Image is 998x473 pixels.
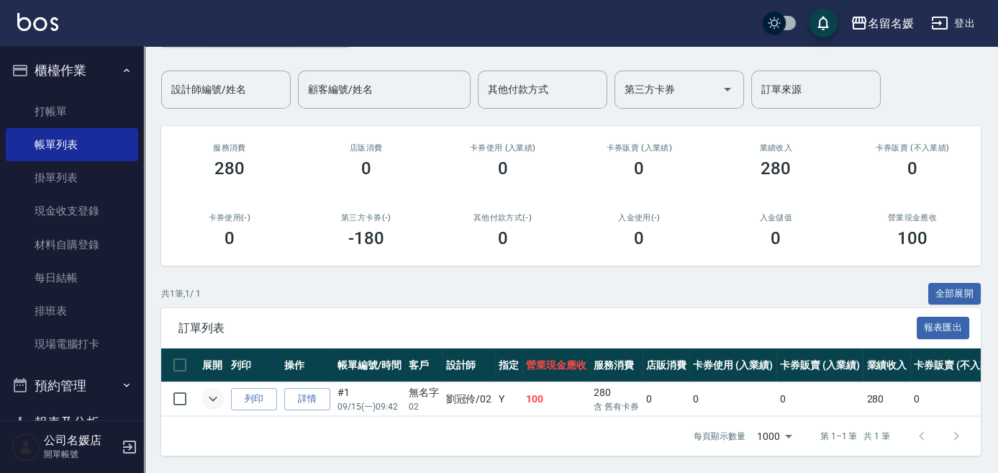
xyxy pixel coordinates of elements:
h3: 280 [214,158,245,179]
th: 服務消費 [590,348,643,382]
td: Y [495,382,522,416]
img: Logo [17,13,58,31]
h2: 其他付款方式(-) [452,213,554,222]
h3: -180 [348,228,384,248]
button: save [809,9,838,37]
button: 全部展開 [928,283,981,305]
th: 營業現金應收 [522,348,590,382]
h2: 卡券使用(-) [178,213,281,222]
button: expand row [202,388,224,410]
p: 含 舊有卡券 [594,400,639,413]
a: 現金收支登錄 [6,194,138,228]
td: 0 [689,382,776,416]
th: 列印 [227,348,281,382]
button: Open [716,78,739,101]
a: 打帳單 [6,95,138,128]
td: 0 [776,382,863,416]
h2: 入金儲值 [725,213,827,222]
h3: 280 [761,158,791,179]
th: 設計師 [443,348,496,382]
button: 櫃檯作業 [6,52,138,89]
p: 開單帳號 [44,448,117,461]
th: 指定 [495,348,522,382]
p: 共 1 筆, 1 / 1 [161,287,201,300]
h5: 公司名媛店 [44,433,117,448]
h2: 第三方卡券(-) [315,213,417,222]
h2: 入金使用(-) [588,213,690,222]
th: 帳單編號/時間 [334,348,405,382]
button: 預約管理 [6,367,138,405]
h2: 營業現金應收 [861,213,963,222]
div: 無名字 [409,385,439,400]
td: 280 [590,382,643,416]
td: #1 [334,382,405,416]
h2: 店販消費 [315,143,417,153]
h2: 卡券使用 (入業績) [452,143,554,153]
th: 業績收入 [863,348,910,382]
a: 排班表 [6,294,138,328]
a: 掛單列表 [6,161,138,194]
p: 每頁顯示數量 [694,430,745,443]
a: 每日結帳 [6,261,138,294]
td: 280 [863,382,910,416]
h3: 0 [498,228,508,248]
div: 1000 [751,417,797,456]
h3: 0 [771,228,781,248]
button: 名留名媛 [845,9,920,38]
button: 報表匯出 [917,317,970,339]
h3: 服務消費 [178,143,281,153]
td: 100 [522,382,590,416]
h3: 0 [498,158,508,179]
a: 報表匯出 [917,320,970,334]
button: 登出 [925,10,981,37]
h2: 卡券販賣 (不入業績) [861,143,963,153]
p: 02 [409,400,439,413]
h3: 100 [897,228,927,248]
h3: 0 [224,228,235,248]
td: 0 [643,382,690,416]
a: 現場電腦打卡 [6,328,138,361]
th: 店販消費 [643,348,690,382]
td: 劉冠伶 /02 [443,382,496,416]
a: 帳單列表 [6,128,138,161]
a: 詳情 [284,388,330,410]
a: 材料自購登錄 [6,228,138,261]
th: 客戶 [405,348,443,382]
span: 訂單列表 [178,321,917,335]
th: 操作 [281,348,334,382]
th: 卡券使用 (入業績) [689,348,776,382]
h2: 卡券販賣 (入業績) [588,143,690,153]
div: 名留名媛 [868,14,914,32]
p: 第 1–1 筆 共 1 筆 [820,430,890,443]
h3: 0 [907,158,917,179]
h3: 0 [361,158,371,179]
th: 卡券販賣 (入業績) [776,348,863,382]
h3: 0 [634,228,644,248]
p: 09/15 (一) 09:42 [337,400,402,413]
button: 列印 [231,388,277,410]
h3: 0 [634,158,644,179]
h2: 業績收入 [725,143,827,153]
button: 報表及分析 [6,404,138,441]
th: 展開 [199,348,227,382]
img: Person [12,433,40,461]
